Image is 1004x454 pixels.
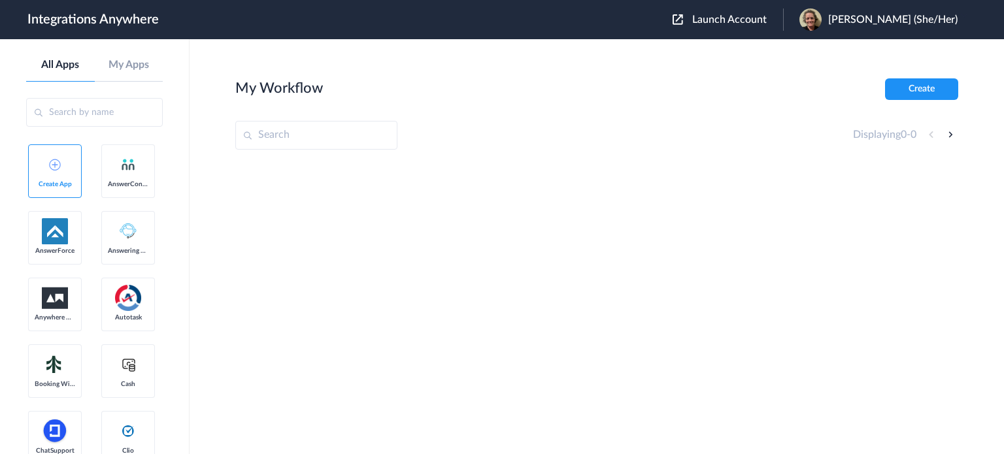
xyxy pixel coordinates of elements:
[35,380,75,388] span: Booking Widget
[108,314,148,321] span: Autotask
[235,80,323,97] h2: My Workflow
[885,78,958,100] button: Create
[42,353,68,376] img: Setmore_Logo.svg
[901,129,907,140] span: 0
[673,14,783,26] button: Launch Account
[95,59,163,71] a: My Apps
[799,8,822,31] img: 0dcf920b-5abf-471e-b882-d3856b5df331.jpeg
[120,357,137,372] img: cash-logo.svg
[853,129,916,141] h4: Displaying -
[35,180,75,188] span: Create App
[120,157,136,172] img: answerconnect-logo.svg
[911,129,916,140] span: 0
[26,59,95,71] a: All Apps
[692,14,767,25] span: Launch Account
[108,247,148,255] span: Answering Service
[120,423,136,439] img: clio-logo.svg
[26,98,163,127] input: Search by name
[35,247,75,255] span: AnswerForce
[27,12,159,27] h1: Integrations Anywhere
[235,121,397,150] input: Search
[673,14,683,25] img: launch-acct-icon.svg
[828,14,958,26] span: [PERSON_NAME] (She/Her)
[42,287,68,309] img: aww.png
[42,418,68,444] img: chatsupport-icon.svg
[115,218,141,244] img: Answering_service.png
[35,314,75,321] span: Anywhere Works
[49,159,61,170] img: add-icon.svg
[108,180,148,188] span: AnswerConnect
[115,285,141,311] img: autotask.png
[42,218,68,244] img: af-app-logo.svg
[108,380,148,388] span: Cash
